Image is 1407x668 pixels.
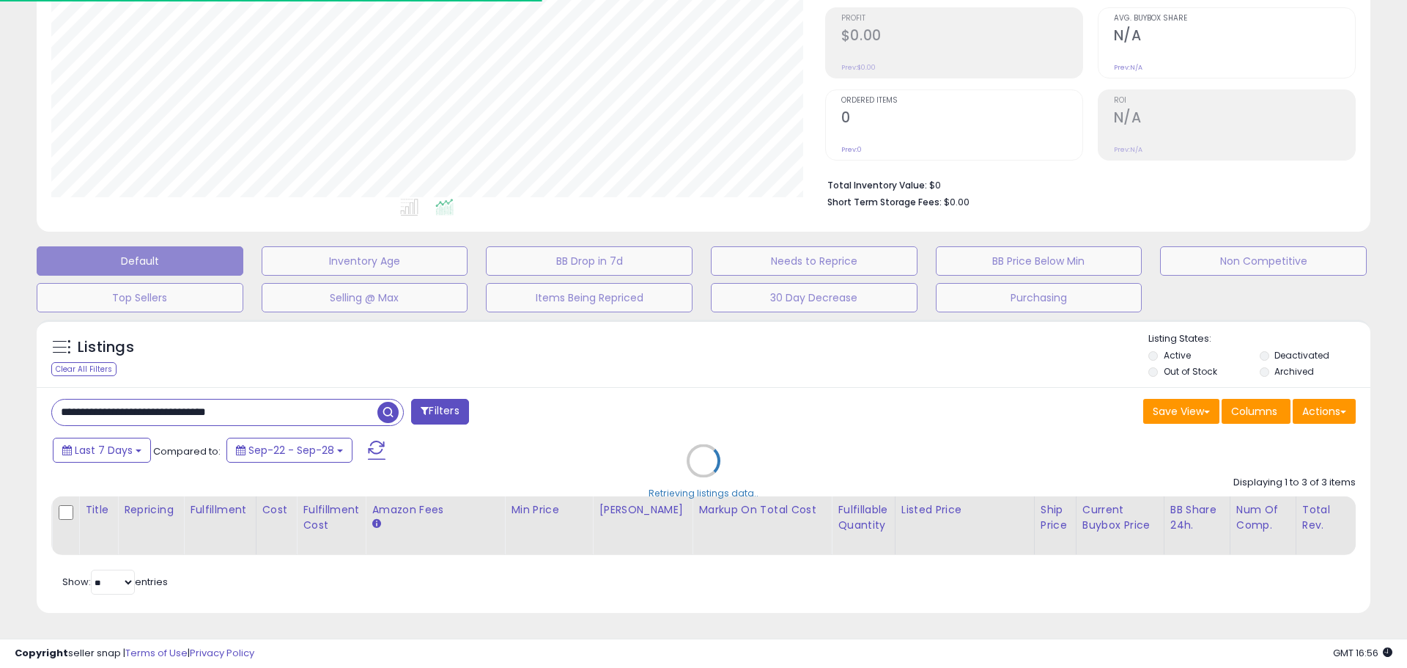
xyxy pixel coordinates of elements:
span: Ordered Items [841,97,1082,105]
button: Needs to Reprice [711,246,917,276]
button: Non Competitive [1160,246,1367,276]
button: Purchasing [936,283,1142,312]
button: BB Drop in 7d [486,246,693,276]
span: 2025-10-6 16:56 GMT [1333,646,1392,660]
button: Items Being Repriced [486,283,693,312]
button: 30 Day Decrease [711,283,917,312]
a: Privacy Policy [190,646,254,660]
button: Default [37,246,243,276]
span: ROI [1114,97,1355,105]
b: Short Term Storage Fees: [827,196,942,208]
button: BB Price Below Min [936,246,1142,276]
span: $0.00 [944,195,970,209]
small: Prev: 0 [841,145,862,154]
small: Prev: $0.00 [841,63,876,72]
strong: Copyright [15,646,68,660]
h2: N/A [1114,109,1355,129]
div: Retrieving listings data.. [649,486,758,499]
h2: 0 [841,109,1082,129]
button: Selling @ Max [262,283,468,312]
h2: $0.00 [841,27,1082,47]
small: Prev: N/A [1114,145,1142,154]
a: Terms of Use [125,646,188,660]
span: Profit [841,15,1082,23]
div: seller snap | | [15,647,254,661]
b: Total Inventory Value: [827,179,927,191]
button: Top Sellers [37,283,243,312]
h2: N/A [1114,27,1355,47]
li: $0 [827,175,1345,193]
button: Inventory Age [262,246,468,276]
small: Prev: N/A [1114,63,1142,72]
span: Avg. Buybox Share [1114,15,1355,23]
